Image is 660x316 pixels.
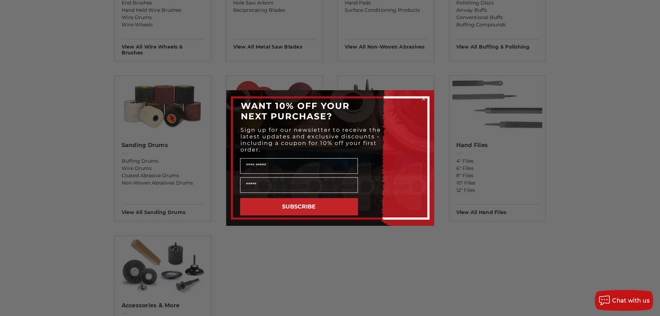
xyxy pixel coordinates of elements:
[595,290,653,311] button: Chat with us
[240,127,381,153] span: Sign up for our newsletter to receive the latest updates and exclusive discounts - including a co...
[612,297,650,304] span: Chat with us
[240,177,358,193] input: Email
[420,95,427,102] button: Close dialog
[240,198,358,215] button: SUBSCRIBE
[241,101,350,121] span: WANT 10% OFF YOUR NEXT PURCHASE?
